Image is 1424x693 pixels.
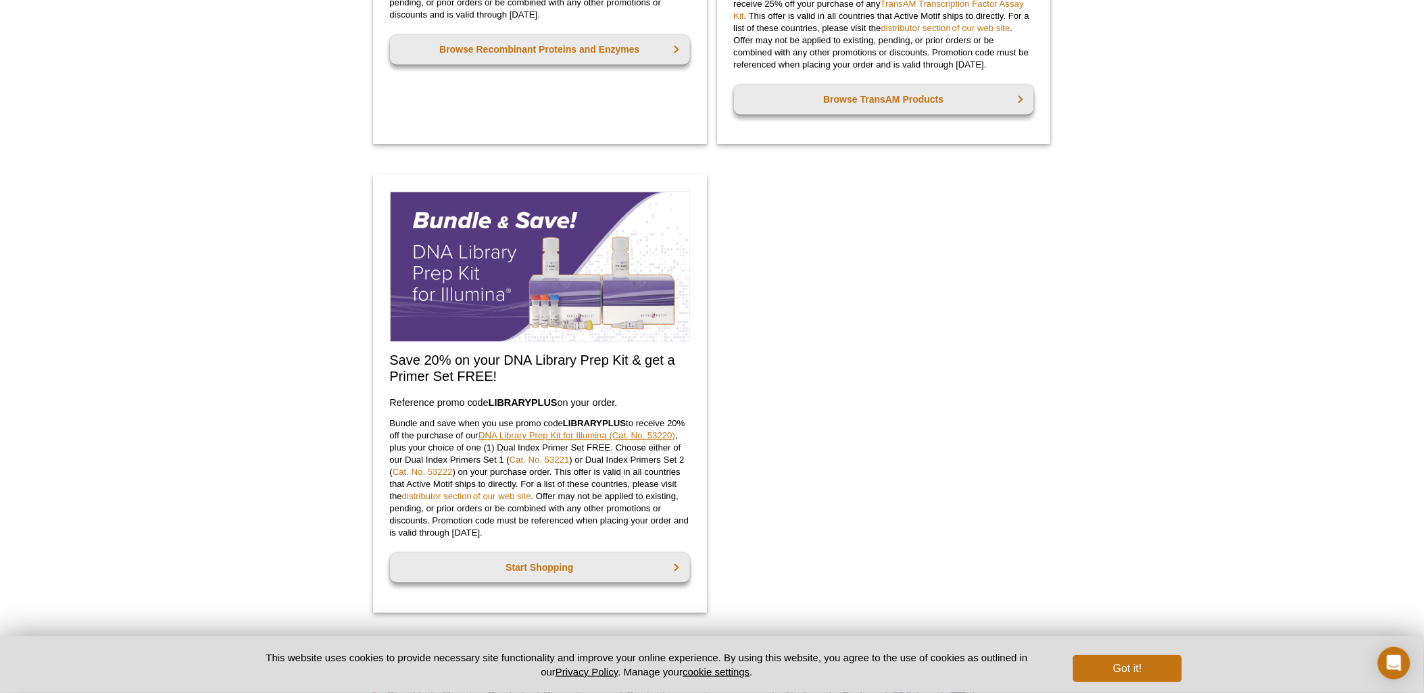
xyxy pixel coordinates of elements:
a: Browse TransAM Products [734,84,1034,114]
p: Bundle and save when you use promo code to receive 20% off the purchase of our , plus your choice... [390,417,690,539]
a: Cat. No. 53222 [393,467,453,477]
button: cookie settings [683,666,750,677]
strong: LIBRARYPLUS [489,397,558,408]
a: Start Shopping [390,553,690,582]
a: DNA Library Prep Kit for Illumina (Cat. No. 53220) [478,430,675,440]
h3: Reference promo code on your order. [390,394,690,411]
div: Open Intercom Messenger [1378,647,1410,679]
a: distributor section of our web site [402,491,531,501]
button: Got it! [1073,655,1181,682]
a: Browse Recombinant Proteins and Enzymes [390,34,690,64]
p: This website uses cookies to provide necessary site functionality and improve your online experie... [243,650,1052,679]
h2: Save 20% on your DNA Library Prep Kit & get a Primer Set FREE! [390,352,690,384]
img: Save on our DNA Library Prep Kit [390,191,690,342]
a: distributor section of our web site [881,23,1010,33]
a: Privacy Policy [556,666,618,677]
strong: LIBRARYPLUS [563,418,626,428]
a: Cat. No. 53221 [510,455,570,465]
